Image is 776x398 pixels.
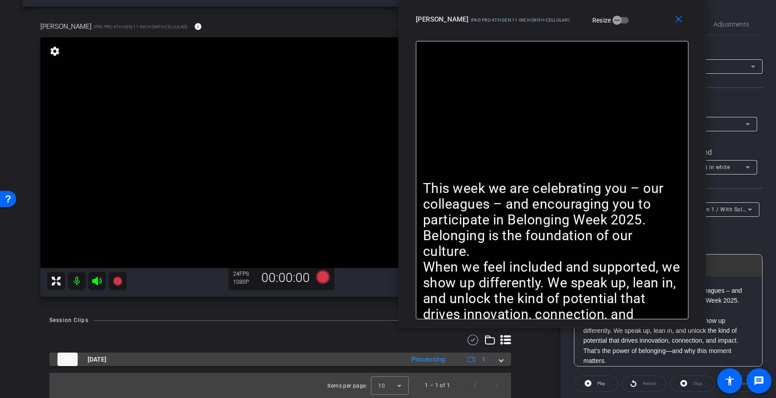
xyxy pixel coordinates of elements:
[49,316,88,325] div: Session Clips
[486,375,507,396] button: Next page
[48,46,61,57] mat-icon: settings
[94,23,187,30] span: iPad Pro 4th Gen 11-inch (WiFi+Cellular)
[40,22,92,31] span: [PERSON_NAME]
[416,15,468,23] span: [PERSON_NAME]
[423,180,681,259] p: This week we are celebrating you – our colleagues – and encouraging you to participate in Belongi...
[714,21,749,27] span: Adjustments
[407,354,450,365] div: Processing
[482,355,485,364] span: 1
[423,259,681,354] p: When we feel included and supported, we show up differently. We speak up, lean in, and unlock the...
[673,14,684,25] mat-icon: close
[672,102,757,117] div: Font Size
[194,22,202,31] mat-icon: info
[57,353,78,366] img: thumb-nail
[233,278,256,286] div: 1080P
[327,381,367,390] div: Items per page:
[233,270,256,277] div: 24
[724,376,735,386] mat-icon: accessibility
[256,270,316,286] div: 00:00:00
[583,316,753,366] p: When we feel included and supported, we show up differently. We speak up, lean in, and unlock the...
[88,355,106,364] span: [DATE]
[672,145,757,160] div: Background
[239,271,249,277] span: FPS
[592,16,613,25] label: Resize
[464,375,486,396] button: Previous page
[754,376,764,386] mat-icon: message
[471,18,570,22] span: iPad Pro 4th Gen 11-inch (WiFi+Cellular)
[425,381,450,390] div: 1 – 1 of 1
[597,381,605,386] span: Play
